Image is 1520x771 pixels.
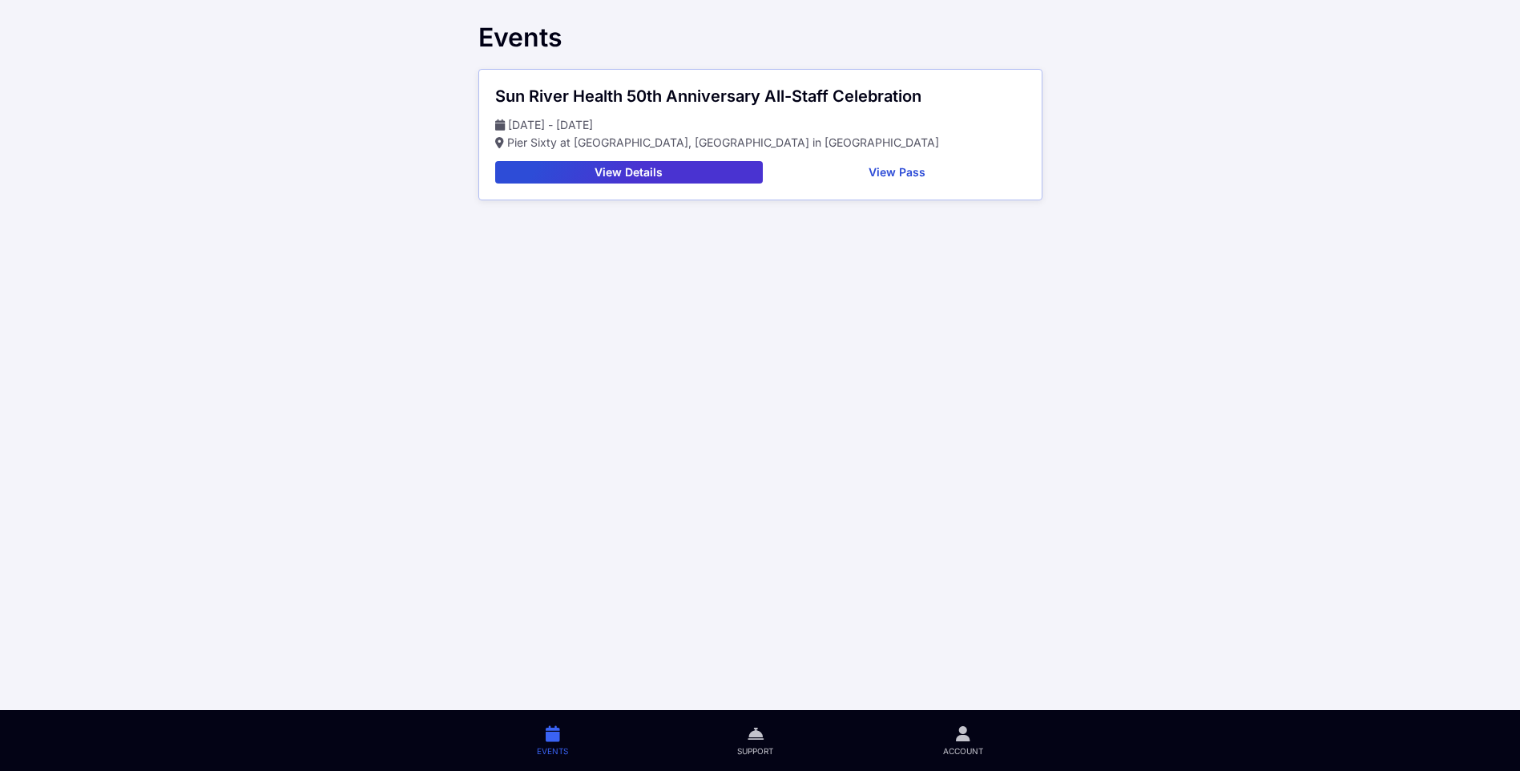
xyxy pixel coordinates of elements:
[495,86,1026,107] div: Sun River Health 50th Anniversary All-Staff Celebration
[737,745,773,757] span: Support
[943,745,983,757] span: Account
[537,745,568,757] span: Events
[495,161,763,184] button: View Details
[769,161,1026,184] button: View Pass
[478,22,1042,53] div: Events
[453,710,653,771] a: Events
[653,710,858,771] a: Support
[495,116,1026,134] p: [DATE] - [DATE]
[858,710,1067,771] a: Account
[495,134,1026,151] p: Pier Sixty at [GEOGRAPHIC_DATA], [GEOGRAPHIC_DATA] in [GEOGRAPHIC_DATA]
